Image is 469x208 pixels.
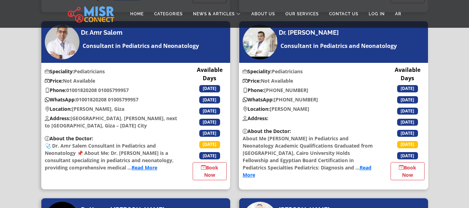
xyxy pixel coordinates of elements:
p: ‎[PHONE_NUMBER] [239,96,379,103]
a: Contact Us [324,7,363,20]
p: [PERSON_NAME] [239,105,379,113]
b: Speciality: [45,68,74,75]
a: Dr. [PERSON_NAME] [279,29,341,36]
b: Price: [243,77,261,84]
b: Price: [45,77,63,84]
h4: Dr. [PERSON_NAME] [279,29,339,36]
b: WhatsApp: [243,96,274,103]
b: Location: [45,106,72,112]
h4: Dr. Amr Salem [81,29,123,36]
b: WhatsApp: [45,96,76,103]
p: [PERSON_NAME], Giza [41,105,181,113]
span: News & Articles [193,11,235,17]
div: Available Days [391,66,425,180]
p: Pediatricians [239,68,379,75]
a: Consultant in Pediatrics and Neonatology [279,42,399,50]
div: Available Days [193,66,227,180]
a: Read More [132,164,157,171]
span: [DATE] [397,119,418,126]
a: Dr. Amr Salem [81,29,124,36]
a: Consultant in Pediatrics and Neonatology [81,42,201,50]
span: [DATE] [199,96,220,103]
p: 🩺 Dr. Amr Salem Consultant in Pediatrics and Neonatology 📌 About Me: Dr. [PERSON_NAME] is a consu... [41,135,181,171]
p: Not Available [41,77,181,84]
span: [DATE] [397,141,418,148]
p: 01001820208 01005799957 [41,96,181,103]
p: Pediatricians [41,68,181,75]
span: [DATE] [199,130,220,137]
img: main.misr_connect [68,5,114,23]
b: Phone: [45,87,66,93]
a: AR [390,7,407,20]
a: About Us [246,7,280,20]
b: Location: [243,106,270,112]
p: Not Available [239,77,379,84]
span: [DATE] [199,119,220,126]
span: [DATE] [397,85,418,92]
img: Dr. Amr Salem [45,25,79,59]
b: Speciality: [243,68,272,75]
p: [GEOGRAPHIC_DATA], [PERSON_NAME], next to [GEOGRAPHIC_DATA], Giza – [DATE] City [41,115,181,129]
span: [DATE] [199,152,220,159]
a: Our Services [280,7,324,20]
a: Home [125,7,149,20]
p: 01001820208 01005799957 [41,86,181,94]
span: [DATE] [397,108,418,115]
span: [DATE] [199,85,220,92]
p: ‎[PHONE_NUMBER] [239,86,379,94]
span: [DATE] [397,152,418,159]
span: [DATE] [397,96,418,103]
a: Book Now [391,162,425,180]
a: Book Now [193,162,227,180]
b: About the Doctor: [243,128,291,134]
a: News & Articles [188,7,246,20]
img: Dr. Ahmed Mansi [243,25,277,59]
span: [DATE] [199,141,220,148]
b: Address: [243,115,268,122]
a: Read More [243,164,371,178]
span: [DATE] [397,130,418,137]
span: [DATE] [199,108,220,115]
p: About Me [PERSON_NAME] in Pediatrics and Neonatology Academic Qualifications Graduated from [GEOG... [239,127,379,178]
b: About the Doctor: [45,135,93,142]
b: Address: [45,115,70,122]
a: Log in [363,7,390,20]
b: Phone: [243,87,264,93]
a: Categories [149,7,188,20]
